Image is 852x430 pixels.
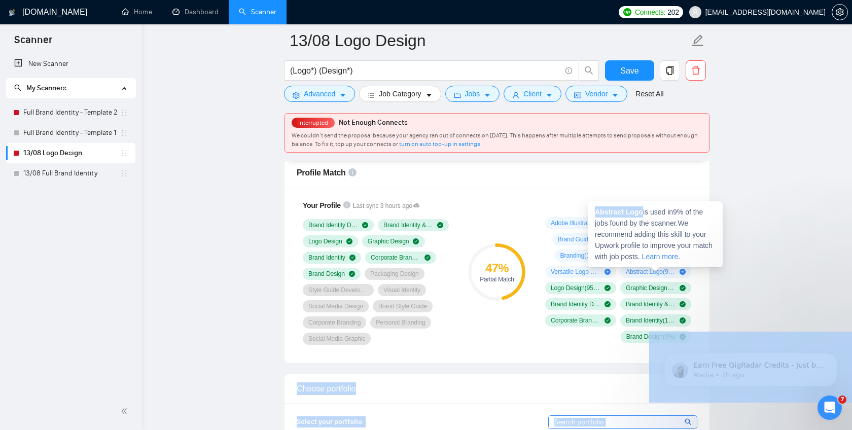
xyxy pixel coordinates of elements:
[585,88,608,99] span: Vendor
[626,333,676,341] span: Brand Design ( 9 %)
[297,374,697,403] div: Choose portfolio
[308,302,363,310] span: Social Media Design
[6,143,135,163] li: 13/08 Logo Design
[512,91,519,99] span: user
[468,276,525,282] div: Partial Match
[560,252,600,260] span: Branding ( 12 %)
[308,335,365,343] span: Social Media Graphic
[605,301,611,307] span: check-circle
[546,91,553,99] span: caret-down
[685,416,693,427] span: search
[680,301,686,307] span: check-circle
[120,169,128,177] span: holder
[680,236,686,242] span: plus-circle
[172,8,219,16] a: dashboardDashboard
[838,396,846,404] span: 7
[293,91,300,99] span: setting
[346,238,352,244] span: check-circle
[626,268,676,276] span: Abstract Logo ( 9 %)
[303,201,341,209] span: Your Profile
[6,54,135,74] li: New Scanner
[692,9,699,16] span: user
[383,221,433,229] span: Brand Identity & Guidelines
[362,222,368,228] span: check-circle
[371,254,420,262] span: Corporate Brand Identity
[9,5,16,21] img: logo
[290,64,561,77] input: Search Freelance Jobs...
[626,316,676,325] span: Brand Identity ( 11 %)
[686,66,705,75] span: delete
[649,332,852,403] iframe: Intercom notifications message
[605,317,611,324] span: check-circle
[626,284,676,292] span: Graphic Design ( 82 %)
[23,163,120,184] a: 13/08 Full Brand Identity
[424,255,431,261] span: check-circle
[425,91,433,99] span: caret-down
[579,60,599,81] button: search
[565,67,572,74] span: info-circle
[308,270,345,278] span: Brand Design
[611,236,617,242] span: plus-circle
[284,86,355,102] button: settingAdvancedcaret-down
[551,300,600,308] span: Brand Identity Design ( 44 %)
[605,60,654,81] button: Save
[308,237,342,245] span: Logo Design
[633,235,676,243] span: Minimalist ( 17 %)
[605,220,611,226] span: plus-circle
[339,91,346,99] span: caret-down
[680,285,686,291] span: check-circle
[292,132,698,148] span: We couldn’t send the proposal because your agency ran out of connects on [DATE]. This happens aft...
[523,88,542,99] span: Client
[14,84,21,91] span: search
[468,262,525,274] div: 47 %
[413,238,419,244] span: check-circle
[605,269,611,275] span: plus-circle
[660,60,680,81] button: copy
[349,271,355,277] span: check-circle
[378,302,427,310] span: Brand Style Guide
[297,417,364,426] span: Select your portfolio:
[686,60,706,81] button: delete
[370,270,419,278] span: Packaging Design
[635,7,665,18] span: Connects:
[551,219,600,227] span: Adobe Illustrator ( 47 %)
[626,252,676,260] span: Brand Positioning ( 11 %)
[349,255,356,261] span: check-circle
[832,8,848,16] a: setting
[368,91,375,99] span: bars
[122,8,152,16] a: homeHome
[339,118,408,127] span: Not Enough Connects
[484,91,491,99] span: caret-down
[504,86,561,102] button: userClientcaret-down
[121,406,131,416] span: double-left
[635,88,663,99] a: Reset All
[818,396,842,420] iframe: Intercom live chat
[6,163,135,184] li: 13/08 Full Brand Identity
[626,300,676,308] span: Brand Identity & Guidelines ( 43 %)
[379,88,421,99] span: Job Category
[623,8,631,16] img: upwork-logo.png
[26,84,66,92] span: My Scanners
[120,149,128,157] span: holder
[6,32,60,54] span: Scanner
[680,253,686,259] span: plus-circle
[445,86,500,102] button: folderJobscaret-down
[465,88,480,99] span: Jobs
[308,318,361,327] span: Corporate Branding
[691,34,704,47] span: edit
[551,316,600,325] span: Corporate Brand Identity ( 17 %)
[399,140,482,148] a: turn on auto top-up in settings.
[565,86,627,102] button: idcardVendorcaret-down
[353,201,419,211] span: Last sync 3 hours ago
[297,168,346,177] span: Profile Match
[549,416,697,428] input: Search portfolio
[437,222,443,228] span: check-circle
[680,220,686,226] span: plus-circle
[14,84,66,92] span: My Scanners
[558,235,608,243] span: Brand Guidelines ( 17 %)
[23,123,120,143] a: Full Brand Identity - Template 1
[376,318,425,327] span: Personal Branding
[368,237,409,245] span: Graphic Design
